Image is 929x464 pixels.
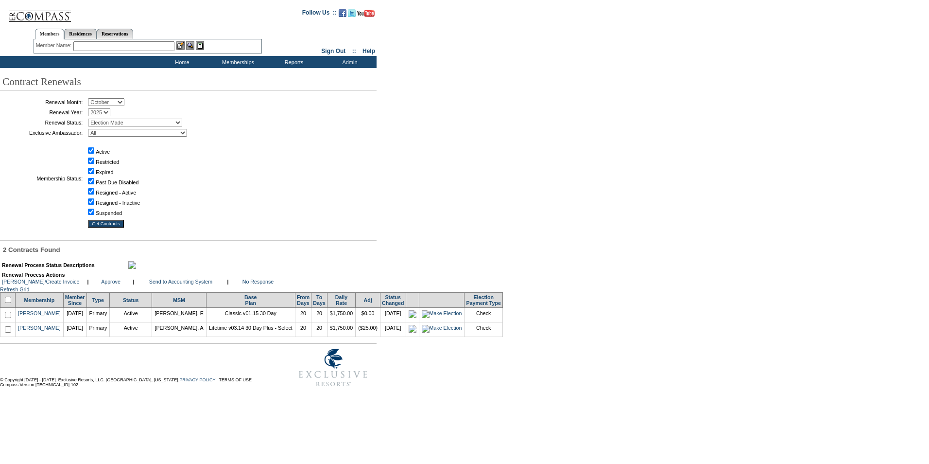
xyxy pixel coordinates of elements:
label: Active [96,149,110,155]
label: Suspended [96,210,122,216]
a: [PERSON_NAME]/Create Invoice [2,279,79,285]
label: Resigned - Inactive [96,200,140,206]
td: 20 [295,322,311,337]
td: Check [464,307,502,322]
a: StatusChanged [382,294,404,306]
td: [DATE] [380,322,406,337]
b: Renewal Process Actions [2,272,65,278]
td: Classic v01.15 30 Day [206,307,295,322]
span: :: [352,48,356,54]
td: $1,750.00 [327,307,355,322]
b: | [227,279,229,285]
td: $1,750.00 [327,322,355,337]
a: PRIVACY POLICY [179,377,215,382]
a: Approve [101,279,120,285]
a: ElectionPayment Type [466,294,500,306]
td: Exclusive Ambassador: [2,129,83,137]
a: Reservations [97,29,133,39]
img: Reservations [196,41,204,50]
td: [PERSON_NAME], E [152,307,206,322]
a: MSM [173,297,185,303]
td: Home [153,56,209,68]
a: Subscribe to our YouTube Channel [357,12,375,18]
a: BasePlan [244,294,257,306]
div: Member Name: [36,41,73,50]
img: View [186,41,194,50]
a: Help [362,48,375,54]
td: Follow Us :: [302,8,337,20]
td: Check [464,322,502,337]
td: Lifetime v03.14 30 Day Plus - Select [206,322,295,337]
td: Primary [86,307,110,322]
img: icon_electionmade.gif [409,325,416,333]
a: Send to Accounting System [149,279,212,285]
a: ToDays [313,294,325,306]
img: Compass Home [8,2,71,22]
img: Exclusive Resorts [290,343,377,392]
td: Active [110,322,152,337]
label: Expired [96,169,113,175]
a: DailyRate [335,294,347,306]
td: ($25.00) [356,322,380,337]
td: Admin [321,56,377,68]
a: MemberSince [65,294,85,306]
td: [DATE] [380,307,406,322]
a: Adj [364,297,372,303]
td: [DATE] [63,307,86,322]
td: 20 [311,307,327,322]
span: Select/Deselect All [3,298,13,304]
a: Members [35,29,65,39]
td: 20 [295,307,311,322]
img: b_edit.gif [176,41,185,50]
a: FromDays [297,294,310,306]
td: Primary [86,322,110,337]
td: $0.00 [356,307,380,322]
td: Memberships [209,56,265,68]
a: Status [123,297,139,303]
a: No Response [242,279,274,285]
td: Active [110,307,152,322]
a: TERMS OF USE [219,377,252,382]
b: | [87,279,89,285]
td: Membership Status: [2,139,83,217]
td: Reports [265,56,321,68]
a: Sign Out [321,48,345,54]
a: Become our fan on Facebook [339,12,346,18]
label: Past Due Disabled [96,179,138,185]
a: Membership [24,297,54,303]
a: [PERSON_NAME] [18,310,61,316]
a: Residences [64,29,97,39]
a: Type [92,297,104,303]
img: icon_electionmade.gif [409,310,416,318]
img: Make Election [422,310,462,318]
td: [DATE] [63,322,86,337]
a: Follow us on Twitter [348,12,356,18]
td: Renewal Month: [2,98,83,106]
img: Subscribe to our YouTube Channel [357,10,375,17]
td: 20 [311,322,327,337]
label: Restricted [96,159,119,165]
a: [PERSON_NAME] [18,325,61,331]
td: [PERSON_NAME], A [152,322,206,337]
td: Renewal Year: [2,108,83,116]
img: Make Election [422,325,462,333]
span: 2 Contracts Found [3,246,60,253]
label: Resigned - Active [96,190,136,196]
input: Get Contracts [88,220,124,228]
b: Renewal Process Status Descriptions [2,262,95,268]
td: Renewal Status: [2,119,83,126]
b: | [133,279,135,285]
img: Follow us on Twitter [348,9,356,17]
img: maximize.gif [128,261,136,269]
img: Become our fan on Facebook [339,9,346,17]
